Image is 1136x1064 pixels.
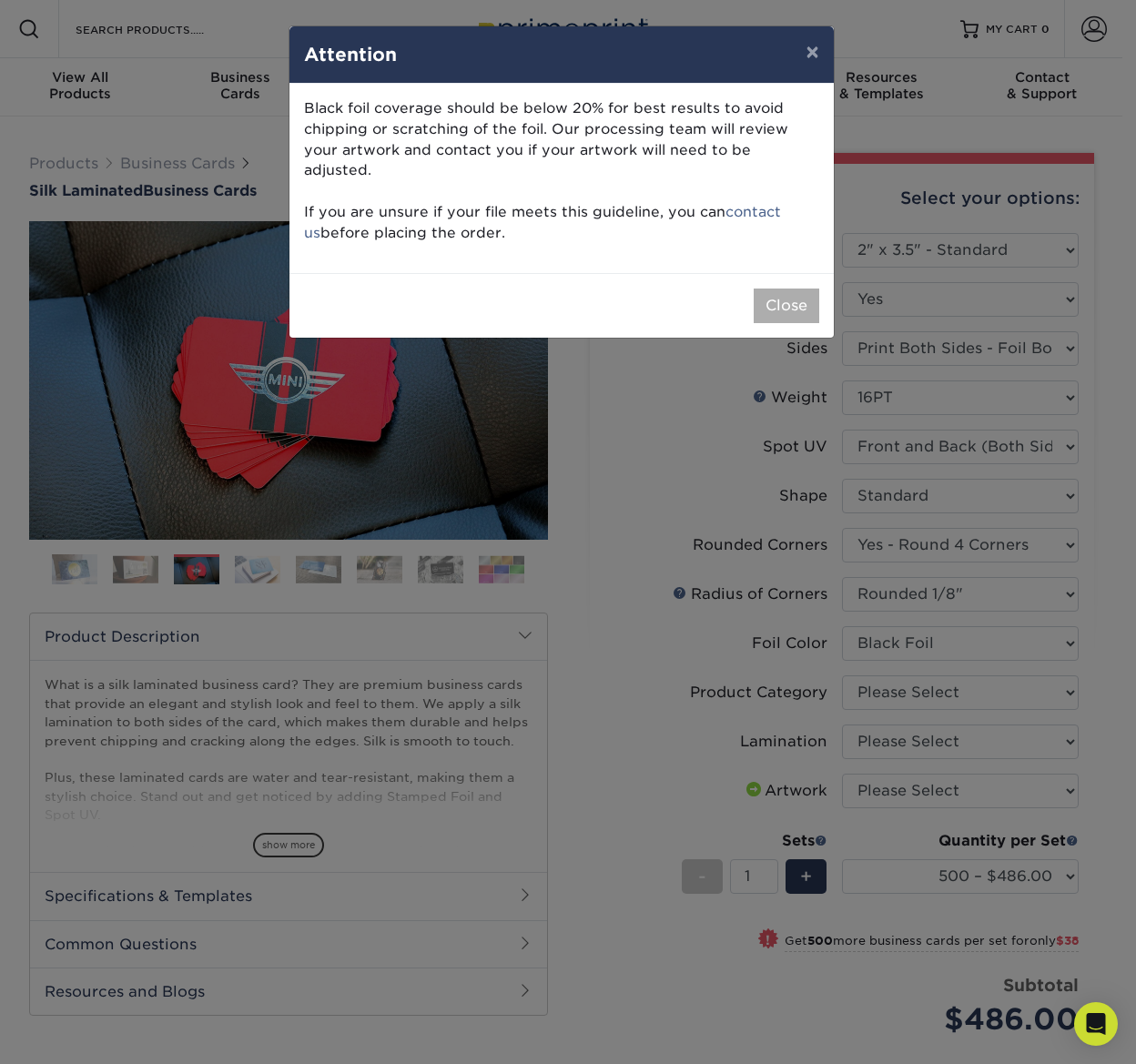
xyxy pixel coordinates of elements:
div: Open Intercom Messenger [1074,1002,1118,1046]
button: × [791,26,833,77]
h4: Attention [304,41,819,68]
button: Close [754,289,819,323]
a: contact us [304,203,781,241]
p: Black foil coverage should be below 20% for best results to avoid chipping or scratching of the f... [304,98,819,244]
